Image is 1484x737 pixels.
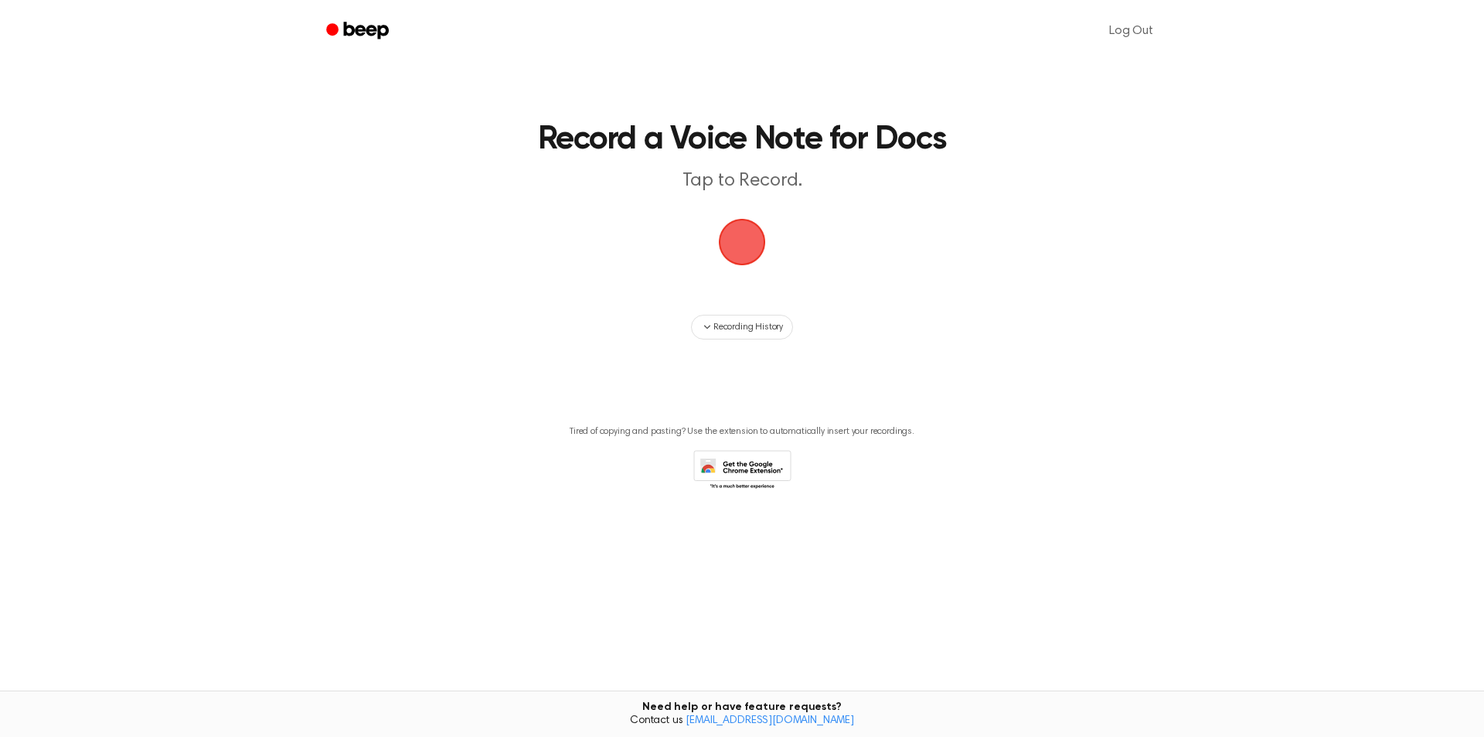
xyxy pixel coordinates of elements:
[691,315,793,339] button: Recording History
[1094,12,1169,49] a: Log Out
[9,715,1475,728] span: Contact us
[719,219,765,265] img: Beep Logo
[346,124,1138,156] h1: Record a Voice Note for Docs
[445,169,1039,194] p: Tap to Record.
[315,16,403,46] a: Beep
[686,715,854,726] a: [EMAIL_ADDRESS][DOMAIN_NAME]
[713,320,783,334] span: Recording History
[570,426,914,438] p: Tired of copying and pasting? Use the extension to automatically insert your recordings.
